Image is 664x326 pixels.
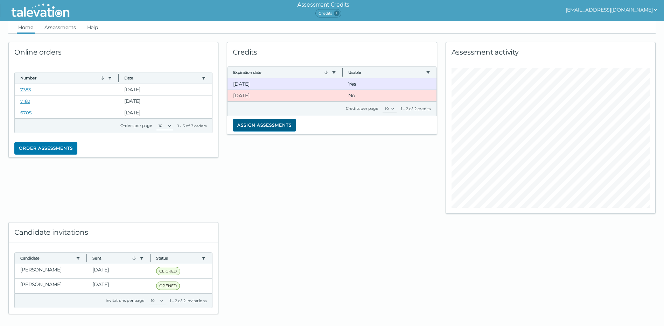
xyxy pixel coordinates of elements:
[20,87,31,92] a: 7383
[87,279,151,293] clr-dg-cell: [DATE]
[15,279,87,293] clr-dg-cell: [PERSON_NAME]
[177,123,207,129] div: 1 - 3 of 3 orders
[20,255,73,261] button: Candidate
[233,70,329,75] button: Expiration date
[14,142,77,155] button: Order assessments
[233,119,296,132] button: Assign assessments
[43,21,77,34] a: Assessments
[228,90,343,101] clr-dg-cell: [DATE]
[156,267,180,275] span: CLICKED
[84,250,89,265] button: Column resize handle
[340,65,345,80] button: Column resize handle
[228,78,343,90] clr-dg-cell: [DATE]
[120,123,152,128] label: Orders per page
[346,106,378,111] label: Credits per page
[315,9,341,17] span: Credits
[20,98,30,104] a: 7182
[92,255,137,261] button: Sent
[86,21,100,34] a: Help
[124,75,199,81] button: Date
[9,42,218,62] div: Online orders
[106,298,145,303] label: Invitations per page
[119,84,212,95] clr-dg-cell: [DATE]
[348,70,423,75] button: Usable
[15,264,87,278] clr-dg-cell: [PERSON_NAME]
[446,42,655,62] div: Assessment activity
[116,70,121,85] button: Column resize handle
[170,298,207,304] div: 1 - 2 of 2 invitations
[148,250,153,265] button: Column resize handle
[87,264,151,278] clr-dg-cell: [DATE]
[9,222,218,242] div: Candidate invitations
[227,42,436,62] div: Credits
[119,107,212,118] clr-dg-cell: [DATE]
[566,6,658,14] button: show user actions
[297,1,349,9] h6: Assessment Credits
[401,106,431,112] div: 1 - 2 of 2 credits
[8,2,72,19] img: Talevation_Logo_Transparent_white.png
[17,21,35,34] a: Home
[20,110,32,115] a: 6705
[119,95,212,107] clr-dg-cell: [DATE]
[334,10,340,16] span: 1
[156,255,199,261] button: Status
[20,75,105,81] button: Number
[156,282,180,290] span: OPENED
[343,78,436,90] clr-dg-cell: Yes
[343,90,436,101] clr-dg-cell: No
